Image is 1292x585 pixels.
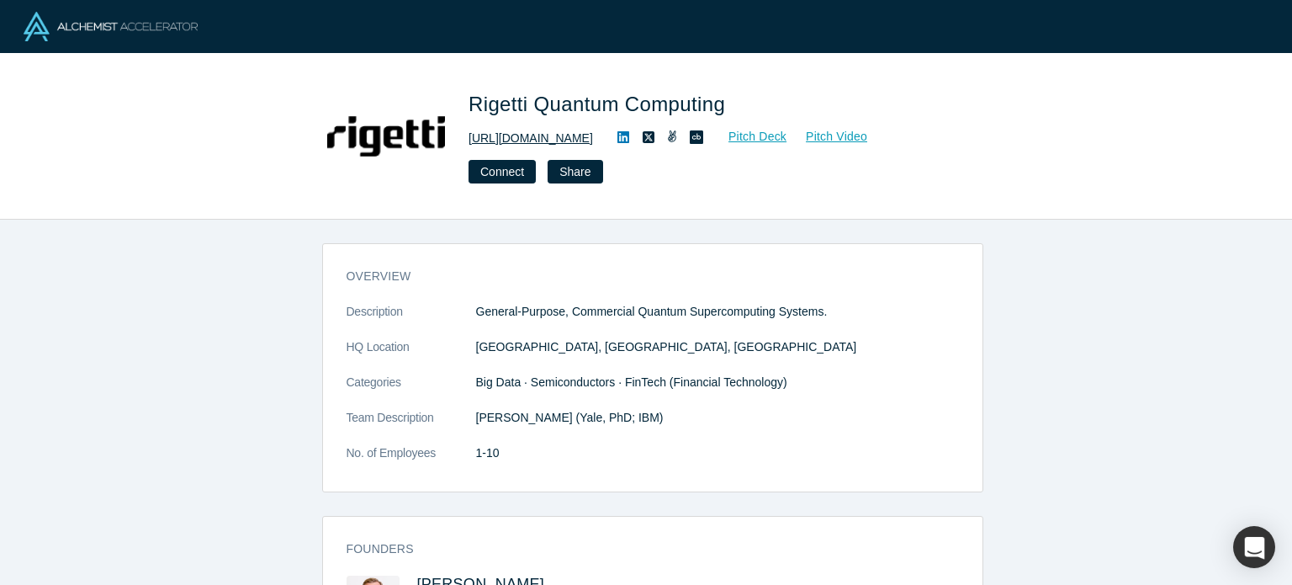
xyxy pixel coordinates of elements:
[476,338,959,356] dd: [GEOGRAPHIC_DATA], [GEOGRAPHIC_DATA], [GEOGRAPHIC_DATA]
[347,338,476,374] dt: HQ Location
[710,127,787,146] a: Pitch Deck
[347,409,476,444] dt: Team Description
[24,12,198,41] img: Alchemist Logo
[476,444,959,462] dd: 1-10
[476,409,959,427] p: [PERSON_NAME] (Yale, PhD; IBM)
[347,303,476,338] dt: Description
[787,127,868,146] a: Pitch Video
[548,160,602,183] button: Share
[347,540,935,558] h3: Founders
[327,77,445,195] img: Rigetti Quantum Computing's Logo
[347,444,476,480] dt: No. of Employees
[476,303,959,321] p: General-Purpose, Commercial Quantum Supercomputing Systems.
[469,160,536,183] button: Connect
[469,130,593,147] a: [URL][DOMAIN_NAME]
[476,375,787,389] span: Big Data · Semiconductors · FinTech (Financial Technology)
[347,374,476,409] dt: Categories
[347,268,935,285] h3: overview
[469,93,731,115] span: Rigetti Quantum Computing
